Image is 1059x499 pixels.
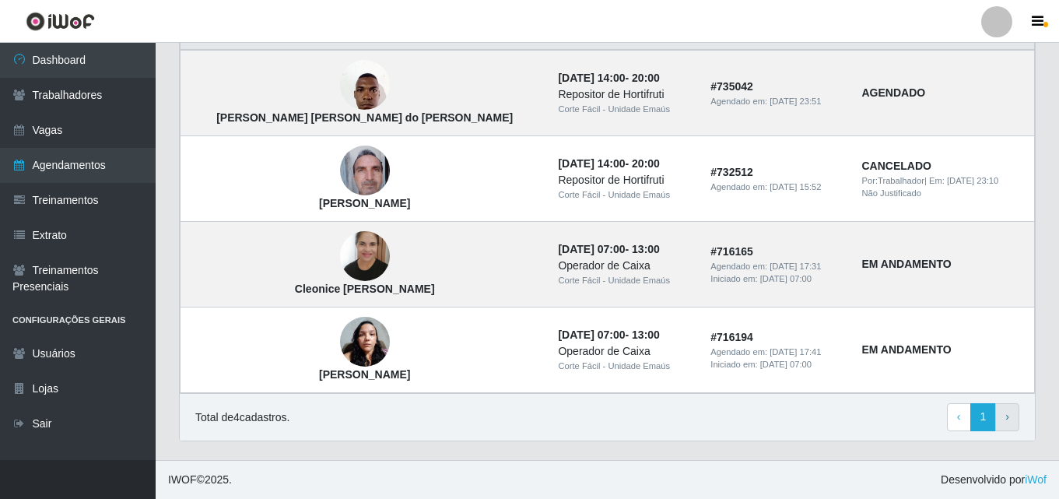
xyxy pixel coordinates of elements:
[770,262,821,271] time: [DATE] 17:31
[558,360,692,373] div: Corte Fácil - Unidade Emaús
[947,176,998,185] time: [DATE] 23:10
[710,80,753,93] strong: # 735042
[632,72,660,84] time: 20:00
[861,343,951,356] strong: EM ANDAMENTO
[558,157,625,170] time: [DATE] 14:00
[770,182,821,192] time: [DATE] 15:52
[340,138,390,204] img: Sebastião Borges Rodrigues
[319,197,410,209] strong: [PERSON_NAME]
[340,223,390,290] img: Cleonice Marcelino de Lima
[770,347,821,357] time: [DATE] 17:41
[861,174,1025,188] div: | Em:
[995,403,1019,431] a: Next
[1005,410,1009,423] span: ›
[558,157,659,170] strong: -
[632,329,660,341] time: 13:00
[710,245,753,258] strong: # 716165
[770,97,821,106] time: [DATE] 23:51
[710,260,843,273] div: Agendado em:
[710,272,843,286] div: Iniciado em:
[558,86,692,103] div: Repositor de Hortifruti
[558,343,692,360] div: Operador de Caixa
[558,329,625,341] time: [DATE] 07:00
[558,274,692,287] div: Corte Fácil - Unidade Emaús
[558,72,625,84] time: [DATE] 14:00
[970,403,997,431] a: 1
[760,274,812,283] time: [DATE] 07:00
[340,309,390,375] img: Angelica xavier da Silva
[957,410,961,423] span: ‹
[710,181,843,194] div: Agendado em:
[558,243,625,255] time: [DATE] 07:00
[710,95,843,108] div: Agendado em:
[861,187,1025,200] div: Não Justificado
[195,409,289,426] p: Total de 4 cadastros.
[26,12,95,31] img: CoreUI Logo
[710,358,843,371] div: Iniciado em:
[340,52,390,118] img: Allan Deyvid Gonçalves do Nascimento
[558,258,692,274] div: Operador de Caixa
[558,103,692,116] div: Corte Fácil - Unidade Emaús
[947,403,1019,431] nav: pagination
[558,329,659,341] strong: -
[168,472,232,488] span: © 2025 .
[632,243,660,255] time: 13:00
[861,86,925,99] strong: AGENDADO
[1025,473,1047,486] a: iWof
[632,157,660,170] time: 20:00
[760,360,812,369] time: [DATE] 07:00
[558,243,659,255] strong: -
[941,472,1047,488] span: Desenvolvido por
[710,346,843,359] div: Agendado em:
[558,188,692,202] div: Corte Fácil - Unidade Emaús
[295,283,435,295] strong: Cleonice [PERSON_NAME]
[861,160,931,172] strong: CANCELADO
[216,111,513,124] strong: [PERSON_NAME] [PERSON_NAME] do [PERSON_NAME]
[710,331,753,343] strong: # 716194
[710,166,753,178] strong: # 732512
[319,368,410,381] strong: [PERSON_NAME]
[861,176,924,185] span: Por: Trabalhador
[168,473,197,486] span: IWOF
[861,258,951,270] strong: EM ANDAMENTO
[558,172,692,188] div: Repositor de Hortifruti
[947,403,971,431] a: Previous
[558,72,659,84] strong: -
